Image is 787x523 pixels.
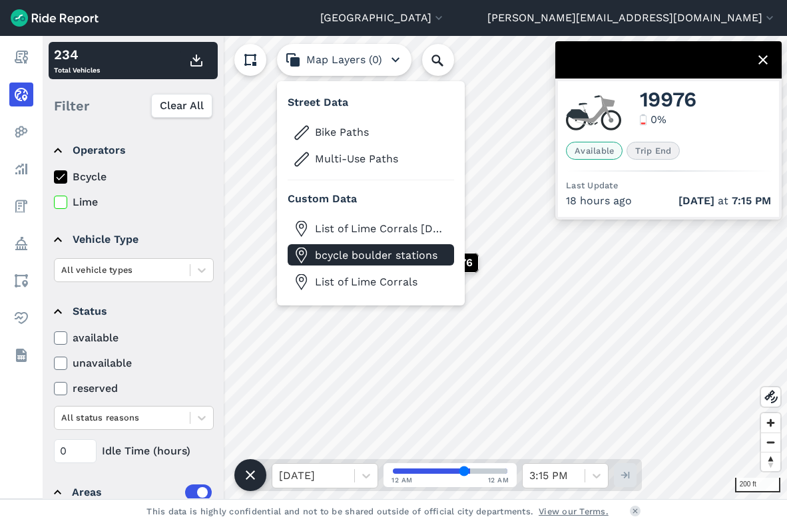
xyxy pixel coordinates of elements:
[566,94,621,131] img: Bcycle ebike
[732,194,771,207] span: 7:15 PM
[288,244,454,265] button: bcycle boulder stations
[678,193,771,209] span: at
[761,452,780,471] button: Reset bearing to north
[54,221,212,258] summary: Vehicle Type
[566,142,623,160] span: Available
[54,194,214,210] label: Lime
[9,232,33,256] a: Policy
[72,484,212,500] div: Areas
[54,45,100,65] div: 234
[315,124,448,140] span: Bike Paths
[160,98,204,114] span: Clear All
[315,221,448,237] span: List of Lime Corrals [DATE]
[392,475,413,485] span: 12 AM
[9,120,33,144] a: Heatmaps
[488,475,509,485] span: 12 AM
[320,10,445,26] button: [GEOGRAPHIC_DATA]
[54,132,212,169] summary: Operators
[54,355,214,371] label: unavailable
[288,148,454,169] button: Multi-Use Paths
[570,51,607,69] img: Bcycle
[9,194,33,218] a: Fees
[315,274,448,290] span: List of Lime Corrals
[54,293,212,330] summary: Status
[761,433,780,452] button: Zoom out
[54,169,214,185] label: Bcycle
[43,36,787,499] canvas: Map
[288,271,454,292] button: List of Lime Corrals
[288,121,454,142] button: Bike Paths
[9,343,33,367] a: Datasets
[54,381,214,397] label: reserved
[288,191,454,212] h3: Custom Data
[539,505,609,518] a: View our Terms.
[49,85,218,126] div: Filter
[54,45,100,77] div: Total Vehicles
[315,151,448,167] span: Multi-Use Paths
[761,413,780,433] button: Zoom in
[151,94,212,118] button: Clear All
[9,306,33,330] a: Health
[678,194,714,207] span: [DATE]
[9,45,33,69] a: Report
[651,112,666,128] div: 0 %
[422,44,475,76] input: Search Location or Vehicles
[288,94,454,116] h3: Street Data
[54,474,212,511] summary: Areas
[9,83,33,106] a: Realtime
[640,92,696,108] span: 19976
[9,157,33,181] a: Analyze
[288,218,454,239] button: List of Lime Corrals [DATE]
[487,10,776,26] button: [PERSON_NAME][EMAIL_ADDRESS][DOMAIN_NAME]
[54,330,214,346] label: available
[566,193,771,209] div: 18 hours ago
[735,478,780,492] div: 200 ft
[315,248,448,263] span: bcycle boulder stations
[566,180,618,190] span: Last Update
[11,9,99,27] img: Ride Report
[627,142,680,160] span: Trip End
[9,269,33,293] a: Areas
[277,44,411,76] button: Map Layers (0)
[54,439,214,463] div: Idle Time (hours)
